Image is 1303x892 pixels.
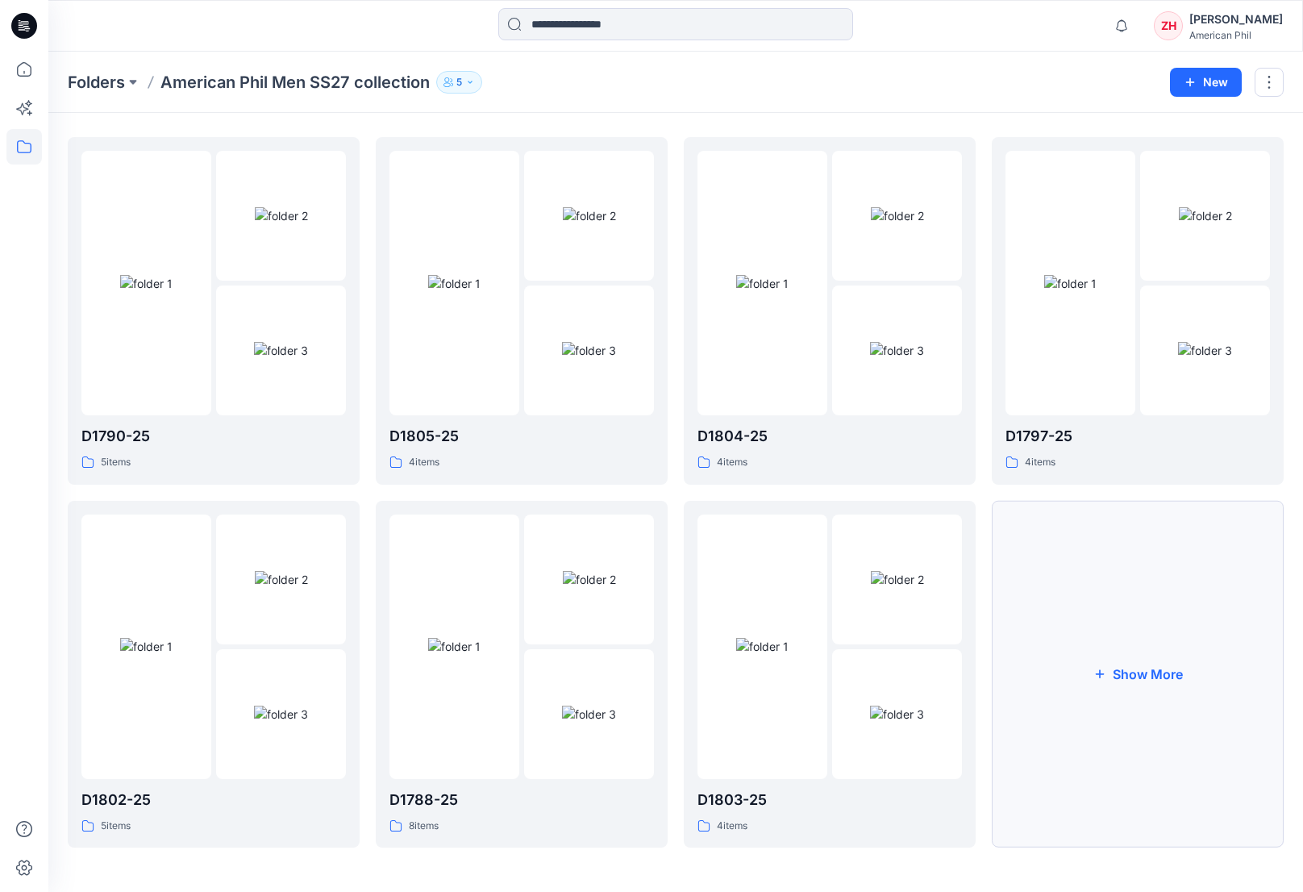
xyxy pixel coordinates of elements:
[1154,11,1183,40] div: ZH
[736,275,789,292] img: folder 1
[992,137,1284,485] a: folder 1folder 2folder 3D1797-254items
[389,789,654,811] p: D1788-25
[456,73,462,91] p: 5
[717,818,747,835] p: 4 items
[870,706,924,723] img: folder 3
[255,207,308,224] img: folder 2
[563,571,616,588] img: folder 2
[255,571,308,588] img: folder 2
[697,789,962,811] p: D1803-25
[684,501,976,848] a: folder 1folder 2folder 3D1803-254items
[120,275,173,292] img: folder 1
[409,454,439,471] p: 4 items
[68,137,360,485] a: folder 1folder 2folder 3D1790-255items
[870,342,924,359] img: folder 3
[428,638,481,655] img: folder 1
[160,71,430,94] p: American Phil Men SS27 collection
[436,71,482,94] button: 5
[81,789,346,811] p: D1802-25
[684,137,976,485] a: folder 1folder 2folder 3D1804-254items
[409,818,439,835] p: 8 items
[717,454,747,471] p: 4 items
[254,342,308,359] img: folder 3
[120,638,173,655] img: folder 1
[1025,454,1055,471] p: 4 items
[428,275,481,292] img: folder 1
[389,425,654,448] p: D1805-25
[1179,207,1232,224] img: folder 2
[101,818,131,835] p: 5 items
[736,638,789,655] img: folder 1
[101,454,131,471] p: 5 items
[254,706,308,723] img: folder 3
[68,501,360,848] a: folder 1folder 2folder 3D1802-255items
[563,207,616,224] img: folder 2
[1044,275,1097,292] img: folder 1
[81,425,346,448] p: D1790-25
[562,706,616,723] img: folder 3
[992,501,1284,848] button: Show More
[697,425,962,448] p: D1804-25
[1170,68,1242,97] button: New
[376,501,668,848] a: folder 1folder 2folder 3D1788-258items
[1189,10,1283,29] div: [PERSON_NAME]
[376,137,668,485] a: folder 1folder 2folder 3D1805-254items
[562,342,616,359] img: folder 3
[1005,425,1270,448] p: D1797-25
[1189,29,1283,41] div: American Phil
[871,571,924,588] img: folder 2
[1178,342,1232,359] img: folder 3
[871,207,924,224] img: folder 2
[68,71,125,94] a: Folders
